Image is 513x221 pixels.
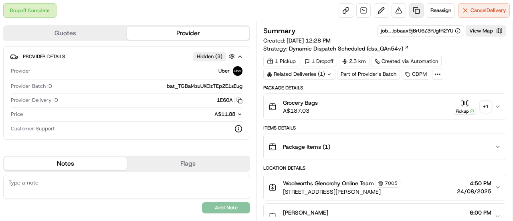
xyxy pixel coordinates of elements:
[193,51,237,61] button: Hidden (3)
[127,157,249,170] button: Flags
[4,27,127,40] button: Quotes
[11,97,58,104] span: Provider Delivery ID
[283,179,374,187] span: Woolworths Glenorchy Online Team
[457,187,491,195] span: 24/08/2025
[11,67,30,75] span: Provider
[283,99,318,107] span: Grocery Bags
[480,101,491,112] div: + 1
[10,50,243,63] button: Provider DetailsHidden (3)
[172,111,242,118] button: A$11.88
[385,180,398,187] span: 7005
[466,25,506,36] button: View Map
[263,45,409,53] div: Strategy:
[453,108,477,115] div: Pickup
[263,125,506,131] div: Items Details
[402,69,430,80] div: CDPM
[263,56,299,67] div: 1 Pickup
[11,83,52,90] span: Provider Batch ID
[283,188,400,196] span: [STREET_ADDRESS][PERSON_NAME]
[127,27,249,40] button: Provider
[218,67,230,75] span: Uber
[264,174,506,201] button: Woolworths Glenorchy Online Team7005[STREET_ADDRESS][PERSON_NAME]4:50 PM24/08/2025
[289,45,409,53] a: Dynamic Dispatch Scheduled (dss_QAn54v)
[457,209,491,217] span: 6:00 PM
[457,179,491,187] span: 4:50 PM
[289,45,403,53] span: Dynamic Dispatch Scheduled (dss_QAn54v)
[283,107,318,115] span: A$187.03
[214,111,235,118] span: A$11.88
[263,165,506,171] div: Location Details
[371,56,442,67] a: Created via Automation
[263,85,506,91] div: Package Details
[4,157,127,170] button: Notes
[264,94,506,120] button: Grocery BagsA$187.03Pickup+1
[217,97,242,104] button: 1E60A
[263,69,335,80] div: Related Deliveries (1)
[381,27,460,34] button: job_Jpbaax9jBrU6Z3RJgfR2YU
[453,99,477,115] button: Pickup
[23,53,65,60] span: Provider Details
[167,83,242,90] span: bat_TGBaI4zuUKOzTEp2E1sEug
[197,53,222,60] span: Hidden ( 3 )
[471,7,506,14] span: Cancel Delivery
[458,3,510,18] button: CancelDelivery
[264,134,506,160] button: Package Items (1)
[301,56,337,67] div: 1 Dropoff
[339,56,370,67] div: 2.3 km
[263,36,331,45] span: Created:
[263,27,296,34] h3: Summary
[283,143,330,151] span: Package Items ( 1 )
[11,111,23,118] span: Price
[287,37,331,44] span: [DATE] 12:28 PM
[430,7,451,14] span: Reassign
[427,3,455,18] button: Reassign
[233,66,242,76] img: uber-new-logo.jpeg
[11,125,55,132] span: Customer Support
[453,99,491,115] button: Pickup+1
[283,209,328,217] span: [PERSON_NAME]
